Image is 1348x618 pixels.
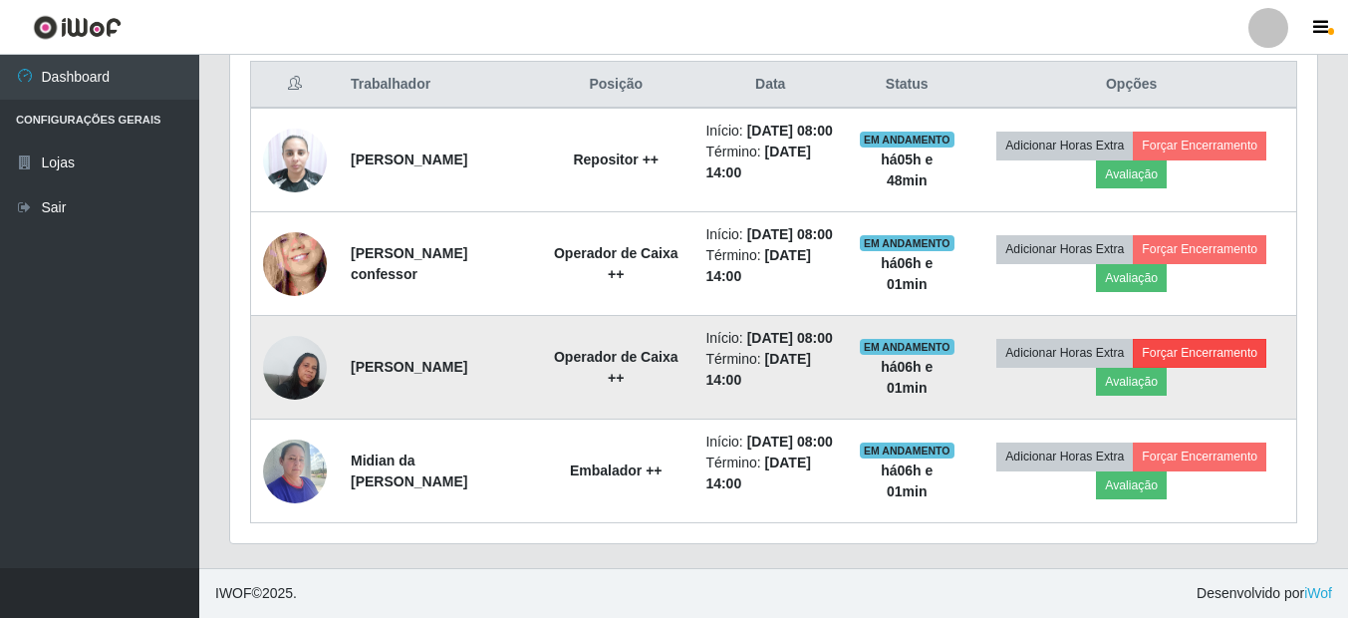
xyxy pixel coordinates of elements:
[705,349,835,391] li: Término:
[1304,585,1332,601] a: iWof
[263,194,327,333] img: 1650948199907.jpeg
[1133,339,1266,367] button: Forçar Encerramento
[215,583,297,604] span: © 2025 .
[573,152,659,167] strong: Repositor ++
[351,245,467,282] strong: [PERSON_NAME] confessor
[705,453,835,494] li: Término:
[263,325,327,410] img: 1707874024765.jpeg
[339,62,538,109] th: Trabalhador
[996,339,1133,367] button: Adicionar Horas Extra
[1096,471,1167,499] button: Avaliação
[747,123,833,139] time: [DATE] 08:00
[693,62,847,109] th: Data
[1197,583,1332,604] span: Desenvolvido por
[881,463,933,499] strong: há 06 h e 01 min
[881,359,933,396] strong: há 06 h e 01 min
[554,245,678,282] strong: Operador de Caixa ++
[1096,264,1167,292] button: Avaliação
[263,118,327,202] img: 1739994247557.jpeg
[351,152,467,167] strong: [PERSON_NAME]
[351,359,467,375] strong: [PERSON_NAME]
[1133,235,1266,263] button: Forçar Encerramento
[747,226,833,242] time: [DATE] 08:00
[996,132,1133,159] button: Adicionar Horas Extra
[881,152,933,188] strong: há 05 h e 48 min
[996,443,1133,470] button: Adicionar Horas Extra
[705,432,835,453] li: Início:
[1133,132,1266,159] button: Forçar Encerramento
[705,245,835,287] li: Término:
[1096,368,1167,396] button: Avaliação
[860,235,954,251] span: EM ANDAMENTO
[860,339,954,355] span: EM ANDAMENTO
[705,328,835,349] li: Início:
[860,443,954,459] span: EM ANDAMENTO
[705,224,835,245] li: Início:
[996,235,1133,263] button: Adicionar Horas Extra
[538,62,693,109] th: Posição
[860,132,954,148] span: EM ANDAMENTO
[215,585,252,601] span: IWOF
[351,453,467,489] strong: Midian da [PERSON_NAME]
[966,62,1296,109] th: Opções
[847,62,966,109] th: Status
[570,463,663,478] strong: Embalador ++
[747,434,833,450] time: [DATE] 08:00
[33,15,122,40] img: CoreUI Logo
[747,330,833,346] time: [DATE] 08:00
[1096,160,1167,188] button: Avaliação
[705,142,835,183] li: Término:
[1133,443,1266,470] button: Forçar Encerramento
[554,349,678,386] strong: Operador de Caixa ++
[263,429,327,513] img: 1723687627540.jpeg
[881,255,933,292] strong: há 06 h e 01 min
[705,121,835,142] li: Início:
